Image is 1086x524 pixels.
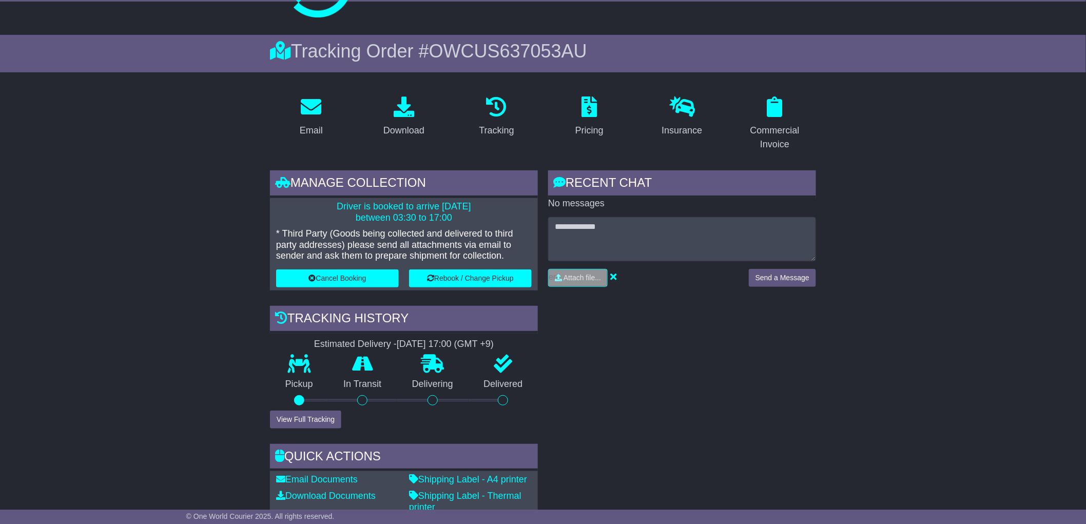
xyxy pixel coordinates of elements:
div: Pricing [575,124,604,138]
div: Estimated Delivery - [270,339,538,350]
a: Shipping Label - Thermal printer [409,491,521,512]
a: Download Documents [276,491,376,501]
button: Rebook / Change Pickup [409,269,532,287]
div: Insurance [662,124,702,138]
div: [DATE] 17:00 (GMT +9) [397,339,494,350]
div: RECENT CHAT [548,170,816,198]
a: Tracking [473,93,521,141]
a: Shipping Label - A4 printer [409,474,527,484]
div: Download [383,124,424,138]
button: View Full Tracking [270,411,341,429]
div: Manage collection [270,170,538,198]
p: Driver is booked to arrive [DATE] between 03:30 to 17:00 [276,201,532,223]
a: Insurance [655,93,709,141]
div: Commercial Invoice [740,124,809,151]
p: Delivering [397,379,469,390]
a: Email Documents [276,474,358,484]
div: Tracking Order # [270,40,816,62]
p: Delivered [469,379,538,390]
button: Send a Message [749,269,816,287]
div: Tracking [479,124,514,138]
p: * Third Party (Goods being collected and delivered to third party addresses) please send all atta... [276,228,532,262]
button: Cancel Booking [276,269,399,287]
span: © One World Courier 2025. All rights reserved. [186,512,335,520]
a: Download [377,93,431,141]
p: In Transit [328,379,397,390]
span: OWCUS637053AU [429,41,587,62]
a: Email [293,93,329,141]
div: Email [300,124,323,138]
p: No messages [548,198,816,209]
a: Commercial Invoice [733,93,816,155]
div: Tracking history [270,306,538,334]
div: Quick Actions [270,444,538,472]
a: Pricing [569,93,610,141]
p: Pickup [270,379,328,390]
